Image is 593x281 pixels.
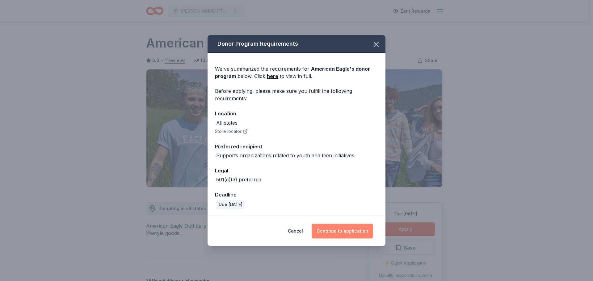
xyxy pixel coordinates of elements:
div: Due [DATE] [216,200,245,209]
div: Location [215,110,378,118]
button: Continue to application [312,224,373,238]
div: Supports organizations related to youth and teen initiatives [216,152,354,159]
div: Deadline [215,191,378,199]
button: Store locator [215,128,248,135]
button: Cancel [288,224,303,238]
div: Before applying, please make sure you fulfill the following requirements: [215,87,378,102]
a: here [267,72,278,80]
div: Donor Program Requirements [208,35,385,53]
div: Preferred recipient [215,143,378,151]
div: We've summarized the requirements for below. Click to view in full. [215,65,378,80]
div: All states [216,119,238,126]
div: 501(c)(3) preferred [216,176,261,183]
div: Legal [215,167,378,175]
